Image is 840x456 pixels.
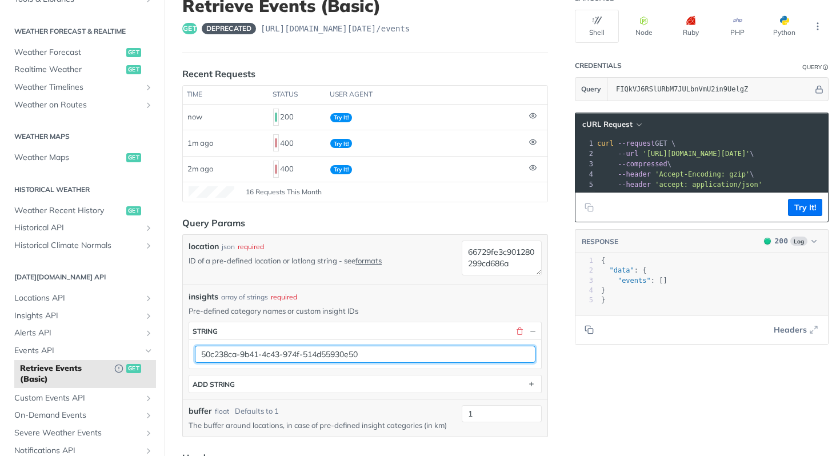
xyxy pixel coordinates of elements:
[189,375,541,393] button: ADD string
[582,119,633,129] span: cURL Request
[14,205,123,217] span: Weather Recent History
[597,139,675,147] span: GET \
[622,10,666,43] button: Node
[275,113,277,122] span: 200
[9,79,156,96] a: Weather TimelinesShow subpages for Weather Timelines
[126,48,141,57] span: get
[14,345,141,357] span: Events API
[758,235,822,247] button: 200200Log
[609,266,634,274] span: "data"
[575,179,595,190] div: 5
[610,78,813,101] input: apikey
[618,277,651,285] span: "events"
[14,222,141,234] span: Historical API
[246,187,322,197] span: 16 Requests This Month
[144,394,153,403] button: Show subpages for Custom Events API
[527,326,538,336] button: Hide
[189,186,234,198] canvas: Line Graph
[775,237,788,245] span: 200
[9,290,156,307] a: Locations APIShow subpages for Locations API
[189,420,457,430] p: The buffer around locations, in case of pre-defined insight categories (in km)
[762,10,806,43] button: Python
[575,286,593,295] div: 4
[189,306,542,316] p: Pre-defined category names or custom insight IDs
[20,363,109,385] span: Retrieve Events (Basic)
[9,44,156,61] a: Weather Forecastget
[575,149,595,159] div: 2
[189,322,541,339] button: string
[183,86,269,104] th: time
[144,294,153,303] button: Show subpages for Locations API
[14,327,141,339] span: Alerts API
[578,119,645,130] button: cURL Request
[14,393,141,404] span: Custom Events API
[581,84,601,94] span: Query
[144,83,153,92] button: Show subpages for Weather Timelines
[601,286,605,294] span: }
[9,97,156,114] a: Weather on RoutesShow subpages for Weather on Routes
[618,139,655,147] span: --request
[14,293,141,304] span: Locations API
[271,292,297,302] div: required
[9,272,156,282] h2: [DATE][DOMAIN_NAME] API
[9,390,156,407] a: Custom Events APIShow subpages for Custom Events API
[9,425,156,442] a: Severe Weather EventsShow subpages for Severe Weather Events
[144,429,153,438] button: Show subpages for Severe Weather Events
[9,342,156,359] a: Events APIHide subpages for Events API
[575,266,593,275] div: 2
[669,10,713,43] button: Ruby
[764,238,771,245] span: 200
[221,292,268,302] div: array of strings
[330,165,352,174] span: Try It!
[9,61,156,78] a: Realtime Weatherget
[193,380,235,389] div: ADD string
[144,311,153,321] button: Show subpages for Insights API
[182,67,255,81] div: Recent Requests
[144,223,153,233] button: Show subpages for Historical API
[14,82,141,93] span: Weather Timelines
[9,325,156,342] a: Alerts APIShow subpages for Alerts API
[655,181,762,189] span: 'accept: application/json'
[235,406,279,417] div: Defaults to 1
[601,277,667,285] span: : []
[514,326,525,336] button: Delete
[273,107,321,127] div: 200
[144,329,153,338] button: Show subpages for Alerts API
[575,78,607,101] button: Query
[14,64,123,75] span: Realtime Weather
[575,169,595,179] div: 4
[182,216,245,230] div: Query Params
[9,407,156,424] a: On-Demand EventsShow subpages for On-Demand Events
[575,159,595,169] div: 3
[182,23,197,34] span: get
[187,112,202,121] span: now
[126,65,141,74] span: get
[9,185,156,195] h2: Historical Weather
[597,139,614,147] span: curl
[597,150,754,158] span: \
[767,321,822,338] button: Headers
[269,86,326,104] th: status
[14,99,141,111] span: Weather on Routes
[202,23,256,34] span: deprecated
[802,63,829,71] div: QueryInformation
[575,256,593,266] div: 1
[126,364,141,373] span: get
[238,242,264,252] div: required
[273,133,321,153] div: 400
[788,199,822,216] button: Try It!
[618,181,651,189] span: --header
[618,150,638,158] span: --url
[581,236,619,247] button: RESPONSE
[189,291,218,303] span: insights
[187,164,213,173] span: 2m ago
[597,160,671,168] span: \
[575,138,595,149] div: 1
[330,139,352,148] span: Try It!
[275,165,277,174] span: 400
[14,410,141,421] span: On-Demand Events
[144,446,153,455] button: Show subpages for Notifications API
[642,150,750,158] span: '[URL][DOMAIN_NAME][DATE]'
[9,149,156,166] a: Weather Mapsget
[655,170,750,178] span: 'Accept-Encoding: gzip'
